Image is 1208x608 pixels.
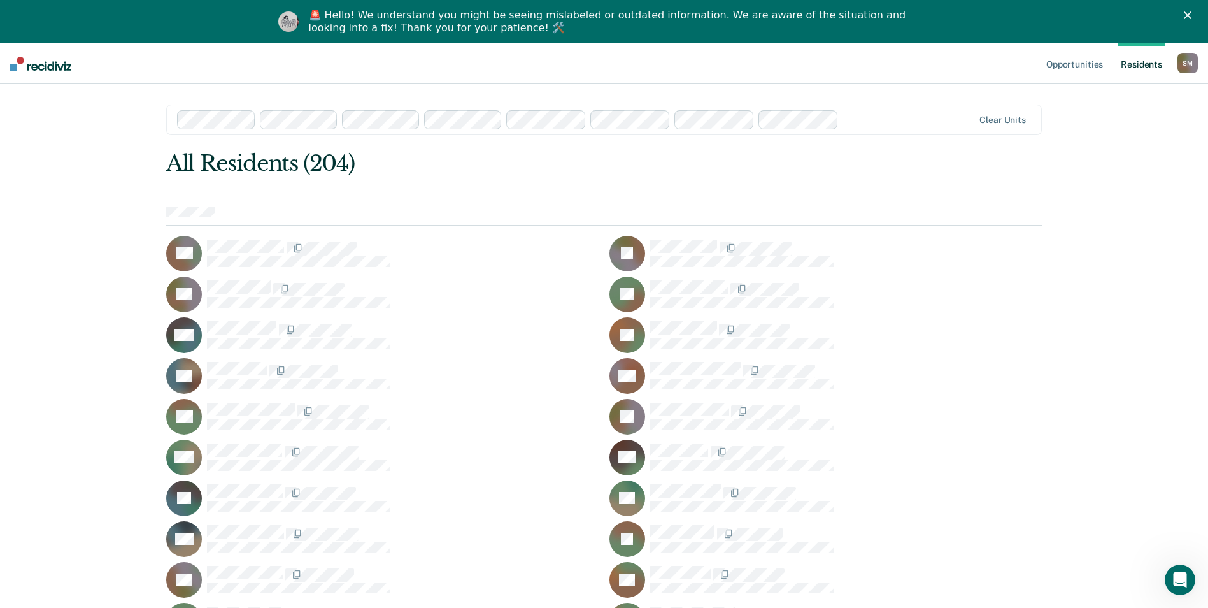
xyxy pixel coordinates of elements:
img: Recidiviz [10,57,71,71]
div: S M [1177,53,1198,73]
a: Opportunities [1044,43,1105,84]
iframe: Intercom live chat [1165,565,1195,595]
a: Residents [1118,43,1165,84]
div: All Residents (204) [166,150,867,177]
div: Clear units [979,115,1026,126]
div: 🚨 Hello! We understand you might be seeing mislabeled or outdated information. We are aware of th... [309,9,910,34]
button: SM [1177,53,1198,73]
img: Profile image for Kim [278,11,299,32]
div: Close [1184,11,1197,19]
